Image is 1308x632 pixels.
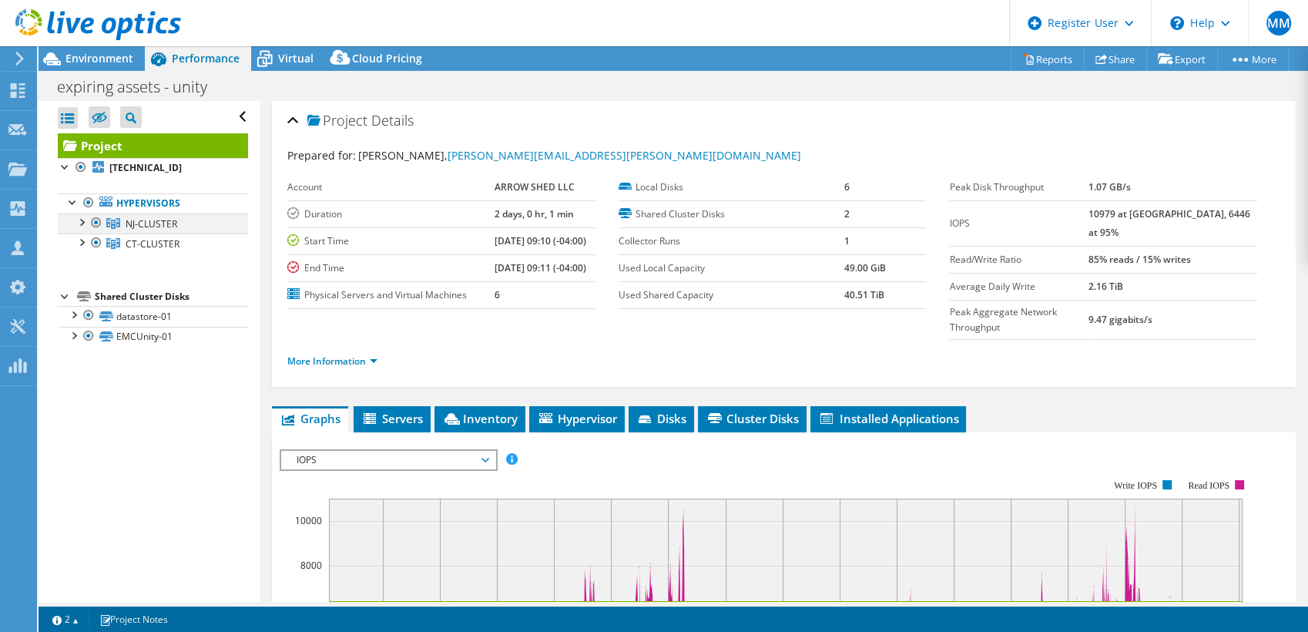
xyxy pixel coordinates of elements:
span: IOPS [289,451,487,469]
b: 2.16 TiB [1088,280,1123,293]
span: Details [371,111,414,129]
span: Project [307,113,367,129]
span: CT-CLUSTER [126,237,179,250]
span: Environment [65,51,133,66]
span: Graphs [280,411,340,426]
label: Read/Write Ratio [949,252,1088,267]
b: 6 [844,180,850,193]
label: Peak Aggregate Network Throughput [949,304,1088,335]
b: 10979 at [GEOGRAPHIC_DATA], 6446 at 95% [1088,207,1250,239]
a: More [1217,47,1289,71]
text: 8000 [300,559,322,572]
label: Physical Servers and Virtual Machines [287,287,494,303]
a: [TECHNICAL_ID] [58,158,248,178]
label: Local Disks [619,180,844,195]
a: More Information [287,355,377,368]
a: Share [1084,47,1147,71]
b: [DATE] 09:10 (-04:00) [495,234,586,247]
span: Virtual [278,51,314,66]
label: IOPS [949,216,1088,231]
b: 1.07 GB/s [1088,180,1131,193]
text: 10000 [295,514,322,527]
svg: \n [1170,16,1184,30]
span: Cluster Disks [706,411,799,426]
label: Prepared for: [287,148,356,163]
span: NJ-CLUSTER [126,217,177,230]
label: Used Shared Capacity [619,287,844,303]
a: Project Notes [89,610,179,629]
b: 85% reads / 15% writes [1088,253,1191,266]
label: Used Local Capacity [619,261,844,276]
label: Shared Cluster Disks [619,207,844,222]
span: Disks [636,411,686,426]
text: Read IOPS [1189,480,1230,491]
a: EMCUnity-01 [58,327,248,347]
span: [PERSON_NAME], [358,148,800,163]
span: Installed Applications [818,411,958,426]
a: datastore-01 [58,306,248,326]
span: MM [1266,11,1291,35]
a: Export [1146,47,1218,71]
span: Hypervisor [537,411,617,426]
h1: expiring assets - unity [50,79,231,96]
a: NJ-CLUSTER [58,213,248,234]
a: Reports [1011,47,1085,71]
label: Peak Disk Throughput [949,180,1088,195]
b: [DATE] 09:11 (-04:00) [495,261,586,274]
a: [PERSON_NAME][EMAIL_ADDRESS][PERSON_NAME][DOMAIN_NAME] [448,148,800,163]
text: Write IOPS [1115,480,1158,491]
span: Cloud Pricing [352,51,422,66]
b: 9.47 gigabits/s [1088,313,1152,326]
b: 2 days, 0 hr, 1 min [495,207,574,220]
label: End Time [287,261,494,276]
b: [TECHNICAL_ID] [109,161,182,174]
div: Shared Cluster Disks [95,287,248,306]
b: ARROW SHED LLC [495,180,575,193]
b: 2 [844,207,850,220]
label: Duration [287,207,494,222]
a: Hypervisors [58,193,248,213]
b: 6 [495,288,500,301]
span: Inventory [442,411,518,426]
label: Start Time [287,234,494,249]
b: 40.51 TiB [844,288,884,301]
label: Account [287,180,494,195]
span: Servers [361,411,423,426]
b: 1 [844,234,850,247]
a: CT-CLUSTER [58,234,248,254]
b: 49.00 GiB [844,261,886,274]
span: Performance [172,51,240,66]
label: Average Daily Write [949,279,1088,294]
a: Project [58,133,248,158]
label: Collector Runs [619,234,844,249]
a: 2 [42,610,89,629]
